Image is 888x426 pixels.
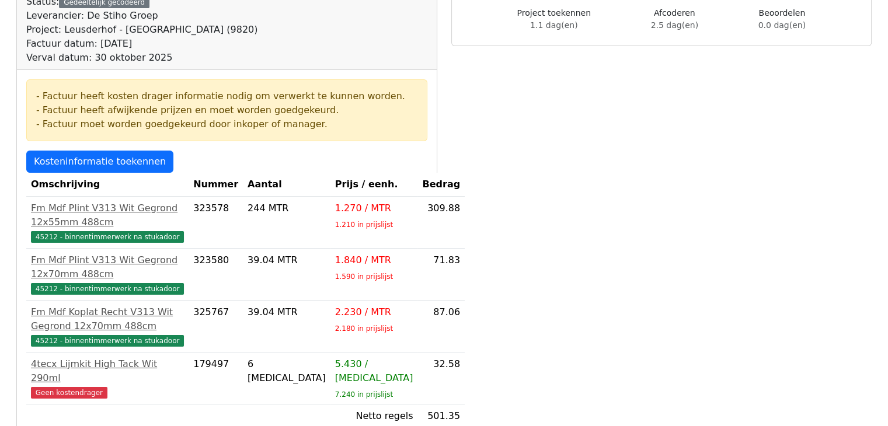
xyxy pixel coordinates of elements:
[31,357,184,399] a: 4tecx Lijmkit High Tack Wit 290mlGeen kostendrager
[36,103,417,117] div: - Factuur heeft afwijkende prijzen en moet worden goedgekeurd.
[335,221,393,229] sub: 1.210 in prijslijst
[26,51,257,65] div: Verval datum: 30 oktober 2025
[31,305,184,347] a: Fm Mdf Koplat Recht V313 Wit Gegrond 12x70mm 488cm45212 - binnentimmerwerk na stukadoor
[335,273,393,281] sub: 1.590 in prijslijst
[26,9,257,23] div: Leverancier: De Stiho Groep
[330,173,418,197] th: Prijs / eenh.
[248,305,326,319] div: 39.04 MTR
[189,249,243,301] td: 323580
[31,201,184,229] div: Fm Mdf Plint V313 Wit Gegrond 12x55mm 488cm
[31,283,184,295] span: 45212 - binnentimmerwerk na stukadoor
[335,201,413,215] div: 1.270 / MTR
[189,352,243,404] td: 179497
[335,324,393,333] sub: 2.180 in prijslijst
[335,390,393,399] sub: 7.240 in prijslijst
[335,305,413,319] div: 2.230 / MTR
[26,173,189,197] th: Omschrijving
[31,305,184,333] div: Fm Mdf Koplat Recht V313 Wit Gegrond 12x70mm 488cm
[417,301,465,352] td: 87.06
[530,20,577,30] span: 1.1 dag(en)
[417,197,465,249] td: 309.88
[31,357,184,385] div: 4tecx Lijmkit High Tack Wit 290ml
[189,301,243,352] td: 325767
[248,357,326,385] div: 6 [MEDICAL_DATA]
[335,357,413,385] div: 5.430 / [MEDICAL_DATA]
[651,20,698,30] span: 2.5 dag(en)
[189,197,243,249] td: 323578
[26,37,257,51] div: Factuur datum: [DATE]
[31,201,184,243] a: Fm Mdf Plint V313 Wit Gegrond 12x55mm 488cm45212 - binnentimmerwerk na stukadoor
[758,7,806,32] div: Beoordelen
[417,249,465,301] td: 71.83
[36,89,417,103] div: - Factuur heeft kosten drager informatie nodig om verwerkt te kunnen worden.
[758,20,806,30] span: 0.0 dag(en)
[31,335,184,347] span: 45212 - binnentimmerwerk na stukadoor
[31,253,184,281] div: Fm Mdf Plint V313 Wit Gegrond 12x70mm 488cm
[189,173,243,197] th: Nummer
[335,253,413,267] div: 1.840 / MTR
[517,7,591,32] div: Project toekennen
[248,201,326,215] div: 244 MTR
[417,352,465,404] td: 32.58
[248,253,326,267] div: 39.04 MTR
[651,7,698,32] div: Afcoderen
[31,253,184,295] a: Fm Mdf Plint V313 Wit Gegrond 12x70mm 488cm45212 - binnentimmerwerk na stukadoor
[26,151,173,173] a: Kosteninformatie toekennen
[26,23,257,37] div: Project: Leusderhof - [GEOGRAPHIC_DATA] (9820)
[31,387,107,399] span: Geen kostendrager
[243,173,330,197] th: Aantal
[417,173,465,197] th: Bedrag
[31,231,184,243] span: 45212 - binnentimmerwerk na stukadoor
[36,117,417,131] div: - Factuur moet worden goedgekeurd door inkoper of manager.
